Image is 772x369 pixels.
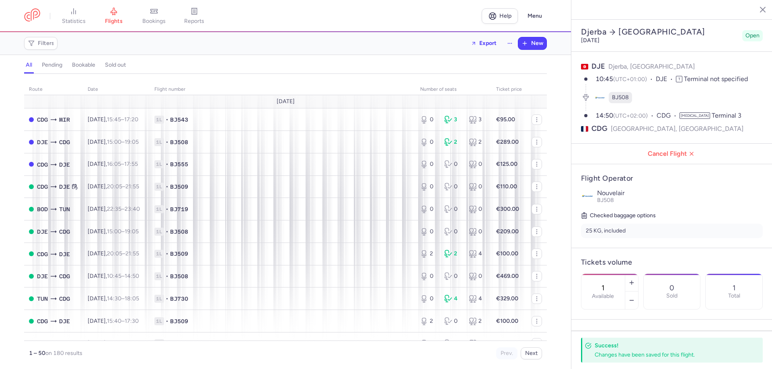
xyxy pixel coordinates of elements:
span: – [107,273,139,279]
span: Export [479,40,497,46]
th: route [24,84,83,96]
span: CDG [59,138,70,147]
h4: sold out [105,61,126,69]
strong: €209.00 [496,228,519,235]
div: 2 [444,250,462,258]
span: [DATE], [88,183,139,190]
span: Terminal 3 [712,112,741,119]
span: • [166,317,168,325]
p: 0 [669,284,674,292]
span: Mérignac, Bordeaux, France [37,205,48,214]
h4: Flight Operator [581,174,763,183]
div: 0 [444,317,462,325]
span: [GEOGRAPHIC_DATA], [GEOGRAPHIC_DATA] [611,124,743,134]
span: • [166,339,168,347]
span: • [166,228,168,236]
span: Charles De Gaulle, Paris, France [37,182,48,191]
span: Djerba-Zarzis, Djerba, Tunisia [37,138,48,147]
div: 0 [444,272,462,280]
time: 17:30 [125,318,139,324]
div: 4 [469,339,487,347]
a: CitizenPlane red outlined logo [24,8,40,23]
span: • [166,183,168,191]
time: 20:05 [107,250,122,257]
span: Djerba-Zarzis, Djerba, Tunisia [37,227,48,236]
strong: €100.00 [496,250,518,257]
span: • [166,138,168,146]
div: 4 [469,250,487,258]
time: 19:05 [125,139,139,145]
div: 2 [420,250,438,258]
div: 0 [444,339,462,347]
th: Ticket price [491,84,527,96]
h4: pending [42,61,62,69]
span: Open [745,32,760,40]
span: T [676,76,682,82]
div: 0 [444,228,462,236]
span: Carthage, Tunis, Tunisia [59,205,70,214]
span: Djerba-Zarzis, Djerba, Tunisia [59,182,70,191]
strong: €125.00 [496,161,517,167]
span: – [107,183,139,190]
h2: Djerba [GEOGRAPHIC_DATA] [581,27,739,37]
time: 19:05 [107,340,121,347]
span: reports [184,18,204,25]
strong: €300.00 [496,206,519,212]
img: Nouvelair logo [581,190,594,202]
strong: €100.00 [496,318,518,324]
span: • [166,250,168,258]
h5: Checked baggage options [581,211,763,220]
span: DJE [591,62,605,71]
div: 4 [444,295,462,303]
div: 0 [420,160,438,168]
div: 0 [444,183,462,191]
span: • [166,272,168,280]
strong: €469.00 [496,273,519,279]
span: 1L [154,138,164,146]
span: Terminal not specified [684,75,748,83]
div: 0 [444,160,462,168]
div: 4 [469,295,487,303]
time: 15:40 [107,318,121,324]
a: reports [174,7,214,25]
span: • [166,205,168,213]
span: 1L [154,228,164,236]
span: [DATE], [88,228,139,235]
strong: 1 – 50 [29,350,45,357]
span: Djerba-Zarzis, Djerba, Tunisia [59,317,70,326]
button: Filters [25,37,57,49]
time: 18:05 [125,295,139,302]
time: 15:00 [107,139,121,145]
span: [DATE], [88,250,139,257]
div: 0 [420,138,438,146]
button: Prev. [496,347,517,359]
div: 0 [469,183,487,191]
span: flights [105,18,123,25]
p: Nouvelair [597,190,763,197]
span: BJ508 [597,197,614,204]
span: 1L [154,272,164,280]
div: 0 [469,205,487,213]
div: 0 [420,295,438,303]
div: 2 [469,317,487,325]
span: 1L [154,339,164,347]
time: 10:45 [595,75,613,83]
h4: bookable [72,61,95,69]
span: Charles De Gaulle, Paris, France [37,317,48,326]
span: 1L [154,295,164,303]
span: DJE [656,75,676,84]
h4: Success! [595,342,745,349]
span: CDG [657,111,680,120]
span: [MEDICAL_DATA] [680,112,710,119]
div: 0 [469,228,487,236]
div: 2 [444,138,462,146]
time: 14:50 [125,273,139,279]
time: 19:05 [125,228,139,235]
span: Charles De Gaulle, Paris, France [37,250,48,259]
span: BJ719 [170,205,188,213]
div: 3 [444,116,462,124]
strong: €110.00 [496,183,517,190]
a: bookings [134,7,174,25]
a: Help [482,8,518,24]
strong: €289.00 [496,139,519,145]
